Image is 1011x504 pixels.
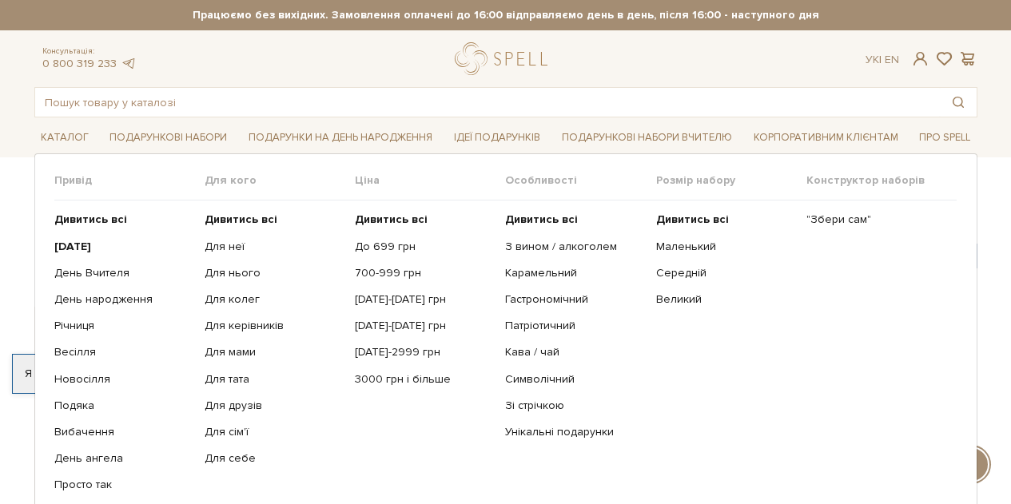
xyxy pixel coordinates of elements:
a: Дивитись всі [54,212,193,227]
a: Новосілля [54,372,193,387]
a: Корпоративним клієнтам [747,125,905,150]
a: Для себе [205,451,343,466]
span: Конструктор наборів [806,173,957,188]
span: | [879,53,882,66]
a: Для нього [205,266,343,280]
div: Я дозволяю [DOMAIN_NAME] використовувати [13,367,446,381]
b: [DATE] [54,240,91,253]
span: Для кого [205,173,355,188]
a: Для сім'ї [205,425,343,439]
a: Середній [656,266,794,280]
a: Патріотичний [505,319,643,333]
b: Дивитись всі [54,212,127,226]
a: Вибачення [54,425,193,439]
a: Дивитись всі [656,212,794,227]
a: Просто так [54,478,193,492]
a: День Вчителя [54,266,193,280]
a: [DATE] [54,240,193,254]
b: Дивитись всі [355,212,428,226]
a: Символічний [505,372,643,387]
strong: Працюємо без вихідних. Замовлення оплачені до 16:00 відправляємо день в день, після 16:00 - насту... [34,8,977,22]
a: "Збери сам" [806,212,945,227]
a: En [885,53,899,66]
a: Каталог [34,125,95,150]
a: Зі стрічкою [505,399,643,413]
a: Дивитись всі [205,212,343,227]
a: telegram [121,57,137,70]
a: Для керівників [205,319,343,333]
a: Дивитись всі [505,212,643,227]
span: Ціна [355,173,505,188]
a: День народження [54,292,193,307]
a: Дивитись всі [355,212,493,227]
b: Дивитись всі [505,212,578,226]
a: Для мами [205,345,343,359]
a: [DATE]-[DATE] грн [355,319,493,333]
b: Дивитись всі [205,212,277,226]
input: Пошук товару у каталозі [35,88,940,117]
a: Для неї [205,240,343,254]
a: До 699 грн [355,240,493,254]
b: Дивитись всі [656,212,729,226]
span: Розмір набору [656,173,806,188]
a: [DATE]-[DATE] грн [355,292,493,307]
span: Консультація: [42,46,137,57]
a: Для друзів [205,399,343,413]
a: Весілля [54,345,193,359]
a: 3000 грн і більше [355,372,493,387]
a: logo [455,42,555,75]
a: Ідеї подарунків [448,125,547,150]
a: З вином / алкоголем [505,240,643,254]
a: Кава / чай [505,345,643,359]
a: Гастрономічний [505,292,643,307]
a: Подарункові набори Вчителю [555,124,738,151]
a: День ангела [54,451,193,466]
a: Карамельний [505,266,643,280]
span: Особливості [505,173,655,188]
a: Подарункові набори [103,125,233,150]
a: 700-999 грн [355,266,493,280]
a: Про Spell [913,125,977,150]
a: Для тата [205,372,343,387]
a: Маленький [656,240,794,254]
a: Для колег [205,292,343,307]
button: Пошук товару у каталозі [940,88,977,117]
a: Великий [656,292,794,307]
a: Подяка [54,399,193,413]
a: Річниця [54,319,193,333]
a: Подарунки на День народження [242,125,439,150]
span: Привід [54,173,205,188]
a: Унікальні подарунки [505,425,643,439]
a: 0 800 319 233 [42,57,117,70]
div: Ук [866,53,899,67]
a: [DATE]-2999 грн [355,345,493,359]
